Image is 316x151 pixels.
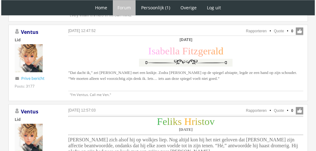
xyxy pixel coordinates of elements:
a: Ventus [21,108,38,115]
span: i [170,116,173,127]
b: [DATE] [180,37,192,42]
span: v [209,116,214,127]
a: Ventus [21,29,38,35]
a: [DATE] 12:47:52 [68,29,96,33]
span: t [202,116,204,127]
span: a [211,45,215,57]
span: l [215,45,218,57]
div: Posts: 3177 [15,84,35,89]
span: 0 [291,108,293,113]
span: i [188,45,191,57]
b: [DATE] [179,127,193,132]
img: Gebruiker is offline [15,108,20,113]
span: Like deze post [296,27,303,35]
span: e [165,45,170,57]
span: i [195,116,198,127]
a: Rapporteren [246,29,267,33]
span: d [218,45,223,57]
span: s [198,116,202,127]
a: [DATE] 12:57:03 [68,108,96,112]
img: Gebruiker is offline [15,29,20,34]
div: Lid [15,117,58,122]
div: Lid [15,37,58,43]
span: o [204,116,209,127]
span: I [148,45,152,57]
span: a [156,45,160,57]
span: 0 [291,28,293,34]
span: s [151,45,156,57]
span: r [208,45,211,57]
span: F [182,45,188,57]
span: e [203,45,208,57]
span: s [178,116,182,127]
a: Prive bericht [21,75,45,81]
a: Quote [274,108,284,113]
span: z [194,45,198,57]
span: F [157,116,162,127]
span: l [167,116,170,127]
span: ”Dat dacht ik,” zei [PERSON_NAME] met een knikje. Zodra [PERSON_NAME] op de spiegel afstapte, leg... [68,70,297,81]
p: "I'm Ventus. Call me Ven." [68,91,303,97]
span: l [172,45,175,57]
span: r [192,116,195,127]
span: a [175,45,180,57]
span: Like deze post [296,107,303,114]
span: H [184,116,191,127]
span: k [173,116,178,127]
span: l [170,45,172,57]
img: y0w1XJ0.png [137,57,234,68]
span: e [163,116,167,127]
img: Ventus [15,44,43,72]
span: t [191,45,194,57]
a: Quote [274,29,284,33]
span: g [198,45,203,57]
a: Rapporteren [246,108,267,113]
span: b [160,45,165,57]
